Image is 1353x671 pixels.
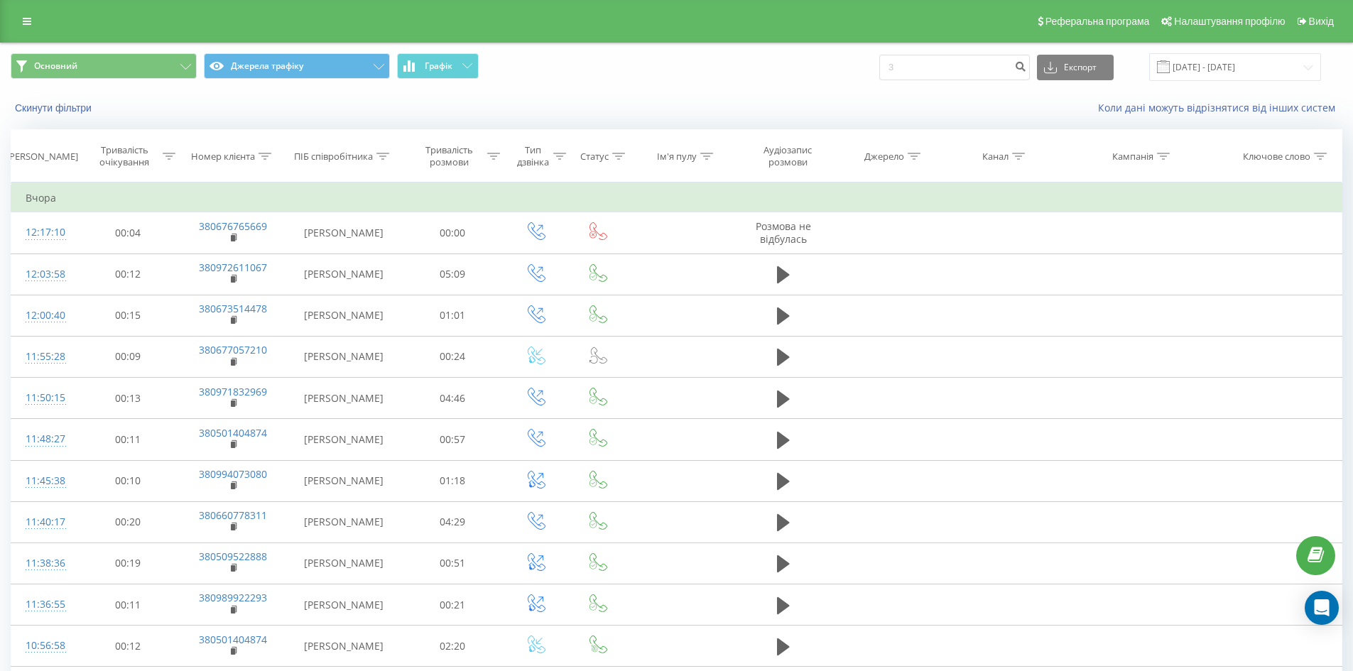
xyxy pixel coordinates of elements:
[77,378,180,419] td: 00:13
[77,542,180,584] td: 00:19
[199,426,267,440] a: 380501404874
[756,219,811,246] span: Розмова не відбулась
[286,419,401,460] td: [PERSON_NAME]
[26,632,63,660] div: 10:56:58
[1174,16,1285,27] span: Налаштування профілю
[199,467,267,481] a: 380994073080
[1243,151,1310,163] div: Ключове слово
[199,219,267,233] a: 380676765669
[879,55,1030,80] input: Пошук за номером
[414,144,484,168] div: Тривалість розмови
[199,591,267,604] a: 380989922293
[199,550,267,563] a: 380509522888
[401,626,504,667] td: 02:20
[199,302,267,315] a: 380673514478
[11,184,1342,212] td: Вчора
[11,102,99,114] button: Скинути фільтри
[26,508,63,536] div: 11:40:17
[26,261,63,288] div: 12:03:58
[286,584,401,626] td: [PERSON_NAME]
[26,384,63,412] div: 11:50:15
[199,261,267,274] a: 380972611067
[401,501,504,542] td: 04:29
[401,460,504,501] td: 01:18
[286,460,401,501] td: [PERSON_NAME]
[286,542,401,584] td: [PERSON_NAME]
[77,336,180,377] td: 00:09
[286,626,401,667] td: [PERSON_NAME]
[286,378,401,419] td: [PERSON_NAME]
[77,584,180,626] td: 00:11
[89,144,160,168] div: Тривалість очікування
[26,550,63,577] div: 11:38:36
[26,343,63,371] div: 11:55:28
[77,460,180,501] td: 00:10
[294,151,373,163] div: ПІБ співробітника
[199,633,267,646] a: 380501404874
[401,336,504,377] td: 00:24
[191,151,255,163] div: Номер клієнта
[982,151,1009,163] div: Канал
[864,151,904,163] div: Джерело
[199,343,267,356] a: 380677057210
[286,501,401,542] td: [PERSON_NAME]
[77,253,180,295] td: 00:12
[26,302,63,329] div: 12:00:40
[77,501,180,542] td: 00:20
[34,60,77,72] span: Основний
[516,144,550,168] div: Тип дзвінка
[26,591,63,618] div: 11:36:55
[401,584,504,626] td: 00:21
[746,144,829,168] div: Аудіозапис розмови
[26,467,63,495] div: 11:45:38
[77,212,180,253] td: 00:04
[204,53,390,79] button: Джерела трафіку
[1037,55,1114,80] button: Експорт
[11,53,197,79] button: Основний
[580,151,609,163] div: Статус
[425,61,452,71] span: Графік
[286,253,401,295] td: [PERSON_NAME]
[397,53,479,79] button: Графік
[26,425,63,453] div: 11:48:27
[199,508,267,522] a: 380660778311
[401,295,504,336] td: 01:01
[199,385,267,398] a: 380971832969
[401,212,504,253] td: 00:00
[401,378,504,419] td: 04:46
[401,419,504,460] td: 00:57
[1098,101,1342,114] a: Коли дані можуть відрізнятися вiд інших систем
[286,336,401,377] td: [PERSON_NAME]
[1045,16,1150,27] span: Реферальна програма
[286,295,401,336] td: [PERSON_NAME]
[26,219,63,246] div: 12:17:10
[77,419,180,460] td: 00:11
[401,253,504,295] td: 05:09
[77,295,180,336] td: 00:15
[77,626,180,667] td: 00:12
[1305,591,1339,625] div: Open Intercom Messenger
[401,542,504,584] td: 00:51
[1309,16,1334,27] span: Вихід
[6,151,78,163] div: [PERSON_NAME]
[1112,151,1153,163] div: Кампанія
[657,151,697,163] div: Ім'я пулу
[286,212,401,253] td: [PERSON_NAME]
